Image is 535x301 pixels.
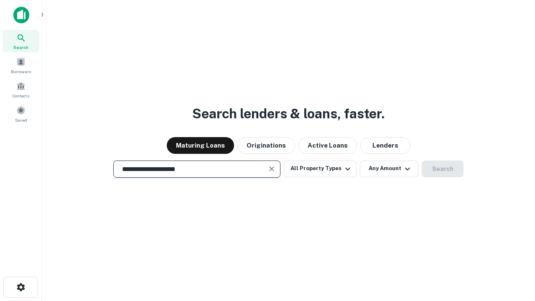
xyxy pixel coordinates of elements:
[11,68,31,75] span: Borrowers
[360,137,410,154] button: Lenders
[13,44,28,51] span: Search
[237,137,295,154] button: Originations
[360,161,418,177] button: Any Amount
[3,54,39,77] a: Borrowers
[15,117,27,123] span: Saved
[13,7,29,23] img: capitalize-icon.png
[167,137,234,154] button: Maturing Loans
[266,163,278,175] button: Clear
[192,104,385,124] h3: Search lenders & loans, faster.
[298,137,357,154] button: Active Loans
[3,78,39,101] a: Contacts
[3,30,39,52] a: Search
[284,161,357,177] button: All Property Types
[13,92,29,99] span: Contacts
[3,102,39,125] a: Saved
[493,234,535,274] iframe: Chat Widget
